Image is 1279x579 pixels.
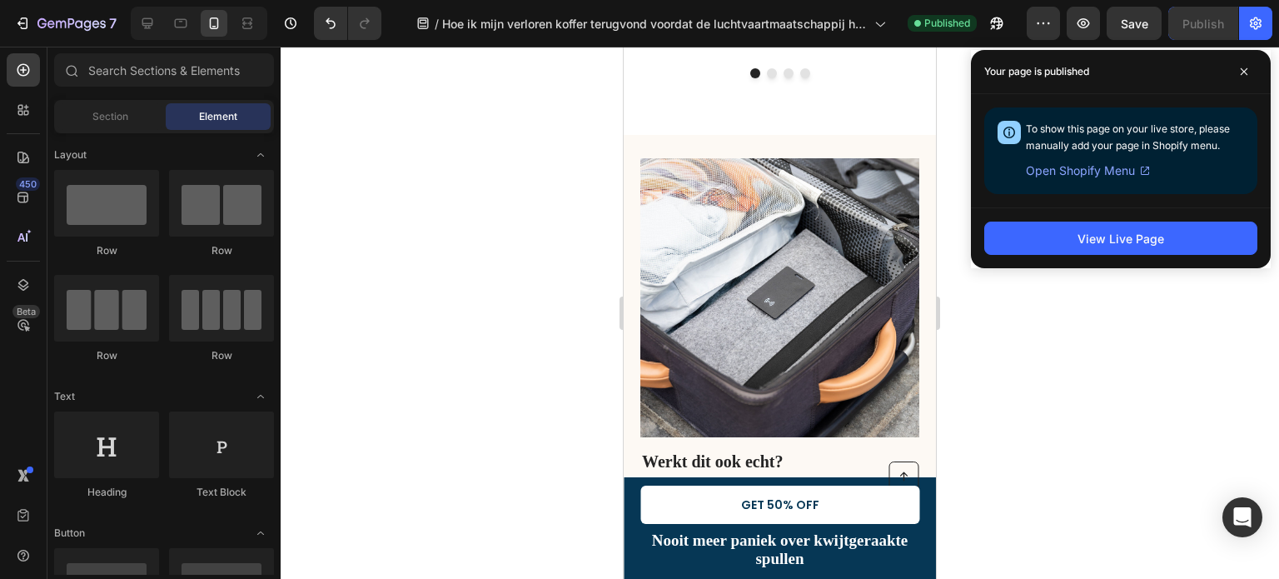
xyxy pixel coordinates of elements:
div: Publish [1182,15,1224,32]
span: / [435,15,439,32]
div: View Live Page [1077,230,1164,247]
span: Hoe ik mijn verloren koffer terugvond voordat de luchtvaartmaatschappij hem überhaupt miste [442,15,868,32]
div: Open Intercom Messenger [1222,497,1262,537]
span: Section [92,109,128,124]
div: Row [54,243,159,258]
div: Heading [54,485,159,500]
div: Row [54,348,159,363]
span: Open Shopify Menu [1026,161,1135,181]
input: Search Sections & Elements [54,53,274,87]
div: Beta [12,305,40,318]
p: Your page is published [984,63,1089,80]
div: Text Block [169,485,274,500]
span: Toggle open [247,520,274,547]
iframe: To enrich screen reader interactions, please activate Accessibility in Grammarly extension settings [624,47,936,579]
span: Layout [54,147,87,162]
span: Published [924,16,970,31]
button: 7 [7,7,124,40]
div: Row [169,348,274,363]
span: Toggle open [247,383,274,410]
span: Button [54,526,85,541]
p: 7 [109,13,117,33]
span: Toggle open [247,142,274,168]
span: Element [199,109,237,124]
span: To show this page on your live store, please manually add your page in Shopify menu. [1026,122,1230,152]
span: Save [1121,17,1148,31]
button: Save [1107,7,1162,40]
div: 450 [16,177,40,191]
button: View Live Page [984,222,1257,255]
div: Row [169,243,274,258]
button: Publish [1168,7,1238,40]
span: Text [54,389,75,404]
div: Undo/Redo [314,7,381,40]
